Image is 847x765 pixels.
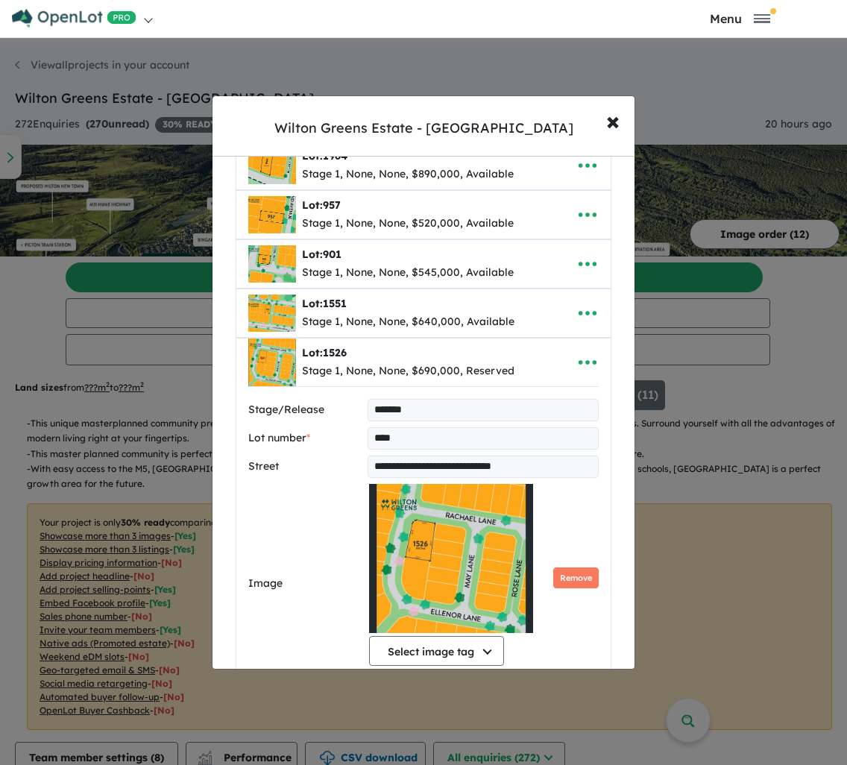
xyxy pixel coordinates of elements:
span: 957 [323,198,341,212]
img: Openlot PRO Logo White [12,9,136,28]
img: Wilton%20Greens%20Estate%20-%20Wilton%20-%20Lot%201526___1756534973.jpg [248,339,296,386]
label: Stage/Release [248,401,362,419]
img: Wilton%20Greens%20Estate%20-%20Wilton%20-%20Lot%20957___1756534682.png [248,191,296,239]
img: Wilton%20Greens%20Estate%20-%20Wilton%20-%20Lot%201551___1756534877.png [248,289,296,337]
div: Stage 1, None, None, $520,000, Available [302,215,514,233]
b: Lot: [302,248,341,261]
span: 1551 [323,297,347,310]
span: × [606,104,620,136]
b: Lot: [302,346,347,359]
div: Stage 1, None, None, $545,000, Available [302,264,514,282]
label: Image [248,575,363,593]
b: Lot: [302,297,347,310]
button: Toggle navigation [637,11,844,25]
span: 1526 [323,346,347,359]
img: Wilton%20Greens%20Estate%20-%20Wilton%20-%20Lot%20901___1756534799.png [248,240,296,288]
div: Stage 1, None, None, $640,000, Available [302,313,514,331]
img: Wilton%20Greens%20Estate%20-%20Wilton%20-%20Lot%201964___1756534568.png [248,142,296,189]
label: Lot number [248,429,362,447]
button: Remove [553,567,599,589]
button: Select image tag [369,636,504,666]
b: Lot: [302,198,341,212]
div: Stage 1, None, None, $690,000, Reserved [302,362,514,380]
img: Wilton Greens Estate - Wilton - Lot 1526 [369,484,533,633]
label: Street [248,458,362,476]
div: Stage 1, None, None, $890,000, Available [302,166,514,183]
div: Wilton Greens Estate - [GEOGRAPHIC_DATA] [274,119,573,138]
span: 901 [323,248,341,261]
